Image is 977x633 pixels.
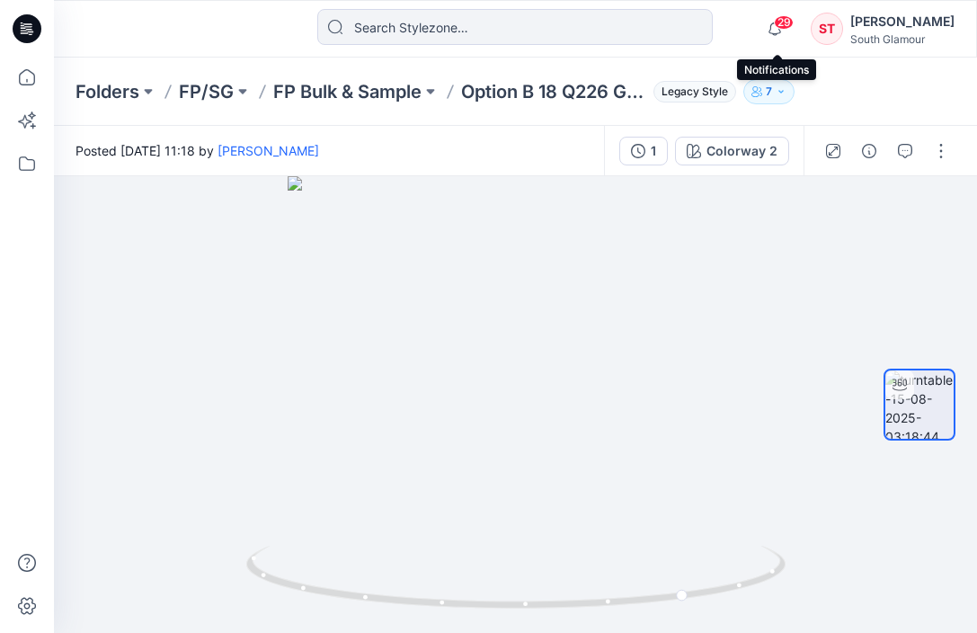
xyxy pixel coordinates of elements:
div: 1 [651,141,656,161]
button: 7 [743,79,795,104]
button: 1 [619,137,668,165]
span: Legacy Style [653,81,736,103]
a: Folders [75,79,139,104]
span: 29 [774,15,794,30]
a: FP/SG [179,79,234,104]
a: [PERSON_NAME] [218,143,319,158]
p: Option B 18 Q226 G2183 [461,79,646,104]
div: Colorway 2 [706,141,777,161]
div: [PERSON_NAME] [850,11,955,32]
a: FP Bulk & Sample [273,79,422,104]
div: ST [811,13,843,45]
button: Details [855,137,884,165]
span: Posted [DATE] 11:18 by [75,141,319,160]
p: 7 [766,82,772,102]
button: Legacy Style [646,79,736,104]
button: Colorway 2 [675,137,789,165]
img: turntable-15-08-2025-03:18:44 [885,370,954,439]
input: Search Stylezone… [317,9,713,45]
div: South Glamour [850,32,955,46]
